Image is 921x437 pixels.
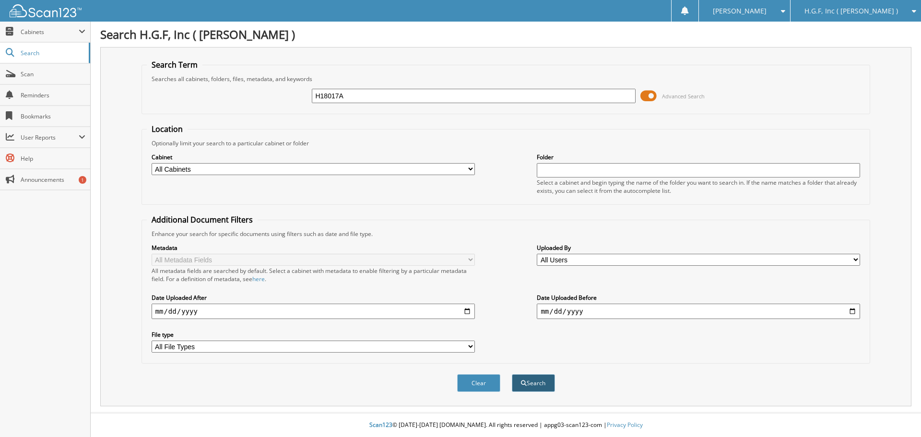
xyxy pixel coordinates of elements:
img: scan123-logo-white.svg [10,4,82,17]
div: All metadata fields are searched by default. Select a cabinet with metadata to enable filtering b... [152,267,475,283]
input: start [152,304,475,319]
div: 1 [79,176,86,184]
span: Reminders [21,91,85,99]
div: Optionally limit your search to a particular cabinet or folder [147,139,865,147]
label: Date Uploaded After [152,294,475,302]
label: Uploaded By [537,244,860,252]
div: Searches all cabinets, folders, files, metadata, and keywords [147,75,865,83]
label: File type [152,331,475,339]
label: Cabinet [152,153,475,161]
legend: Search Term [147,59,202,70]
legend: Location [147,124,188,134]
input: end [537,304,860,319]
div: Select a cabinet and begin typing the name of the folder you want to search in. If the name match... [537,178,860,195]
button: Clear [457,374,500,392]
span: Bookmarks [21,112,85,120]
span: Scan [21,70,85,78]
legend: Additional Document Filters [147,214,258,225]
span: [PERSON_NAME] [713,8,767,14]
span: Advanced Search [662,93,705,100]
span: Scan123 [369,421,392,429]
span: Announcements [21,176,85,184]
span: Help [21,154,85,163]
a: here [252,275,265,283]
button: Search [512,374,555,392]
a: Privacy Policy [607,421,643,429]
span: H.G.F, Inc ( [PERSON_NAME] ) [804,8,898,14]
span: Cabinets [21,28,79,36]
div: Enhance your search for specific documents using filters such as date and file type. [147,230,865,238]
span: Search [21,49,84,57]
label: Folder [537,153,860,161]
h1: Search H.G.F, Inc ( [PERSON_NAME] ) [100,26,911,42]
label: Date Uploaded Before [537,294,860,302]
div: © [DATE]-[DATE] [DOMAIN_NAME]. All rights reserved | appg03-scan123-com | [91,413,921,437]
span: User Reports [21,133,79,142]
label: Metadata [152,244,475,252]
